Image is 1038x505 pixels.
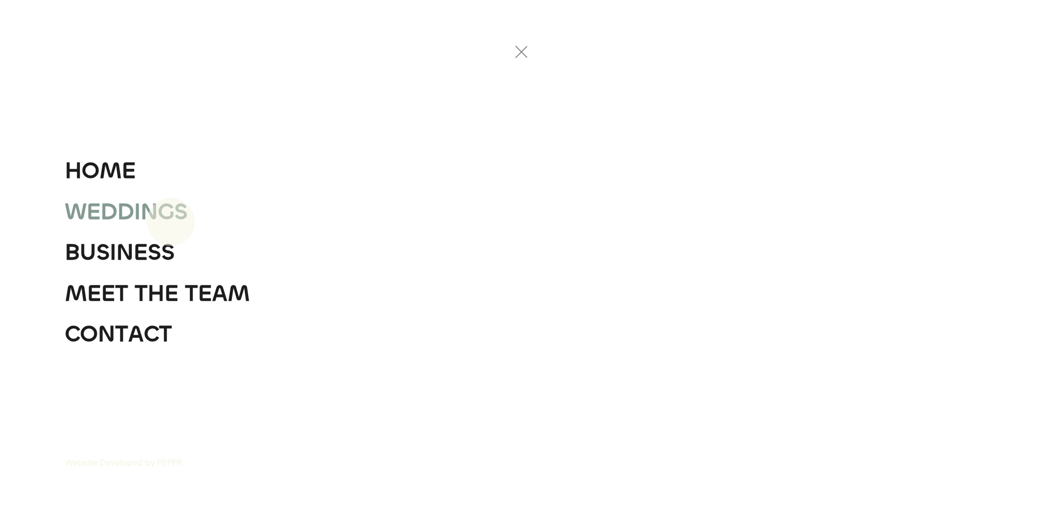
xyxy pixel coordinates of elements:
a: WEDDINGS [65,191,188,232]
div: E [198,273,212,314]
div: T [115,273,128,314]
div: T [115,314,128,355]
a: BUSINESS [65,232,175,273]
div: I [110,232,116,273]
div: E [164,273,178,314]
a: Website Developed by PEPPR [65,455,182,470]
div: E [87,273,101,314]
div: T [185,273,198,314]
div: S [161,232,175,273]
div: D [117,191,134,232]
a: HOME [65,150,136,191]
div: N [98,314,115,355]
div: C [65,314,80,355]
div: A [128,314,144,355]
div: E [86,191,101,232]
div: A [212,273,228,314]
div: E [122,150,136,191]
div: S [148,232,161,273]
div: M [228,273,250,314]
div: T [135,273,148,314]
div: O [80,314,98,355]
div: M [65,273,87,314]
div: H [65,150,82,191]
div: S [96,232,110,273]
div: E [134,232,148,273]
a: MEET THE TEAM [65,273,250,314]
div: I [134,191,141,232]
div: U [80,232,96,273]
a: CONTACT [65,314,172,355]
div: H [148,273,164,314]
div: N [141,191,158,232]
div: S [174,191,188,232]
div: T [159,314,172,355]
div: W [65,191,86,232]
div: G [158,191,174,232]
div: C [144,314,159,355]
div: B [65,232,80,273]
div: D [101,191,117,232]
div: M [99,150,122,191]
div: N [116,232,134,273]
div: O [82,150,99,191]
div: E [101,273,115,314]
